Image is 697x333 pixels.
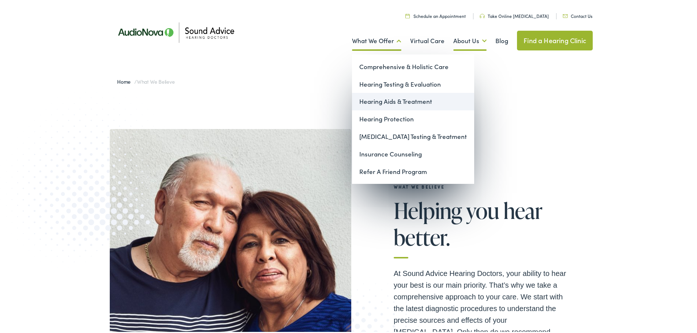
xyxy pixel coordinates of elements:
[394,224,450,248] span: better.
[563,13,568,16] img: Icon representing mail communication in a unique green color, indicative of contact or communicat...
[503,197,543,221] span: hear
[352,74,474,92] a: Hearing Testing & Evaluation
[410,26,445,53] a: Virtual Care
[495,26,508,53] a: Blog
[405,12,410,17] img: Calendar icon in a unique green color, symbolizing scheduling or date-related features.
[352,26,401,53] a: What We Offer
[352,126,474,144] a: [MEDICAL_DATA] Testing & Treatment
[453,26,487,53] a: About Us
[466,197,499,221] span: you
[352,109,474,126] a: Hearing Protection
[352,144,474,162] a: Insurance Counseling
[480,12,485,17] img: Headphone icon in a unique green color, suggesting audio-related services or features.
[405,11,466,18] a: Schedule an Appointment
[352,91,474,109] a: Hearing Aids & Treatment
[352,162,474,179] a: Refer A Friend Program
[563,11,592,18] a: Contact Us
[480,11,549,18] a: Take Online [MEDICAL_DATA]
[394,183,569,188] h2: What We Believe
[394,197,462,221] span: Helping
[517,29,593,49] a: Find a Hearing Clinic
[352,57,474,74] a: Comprehensive & Holistic Care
